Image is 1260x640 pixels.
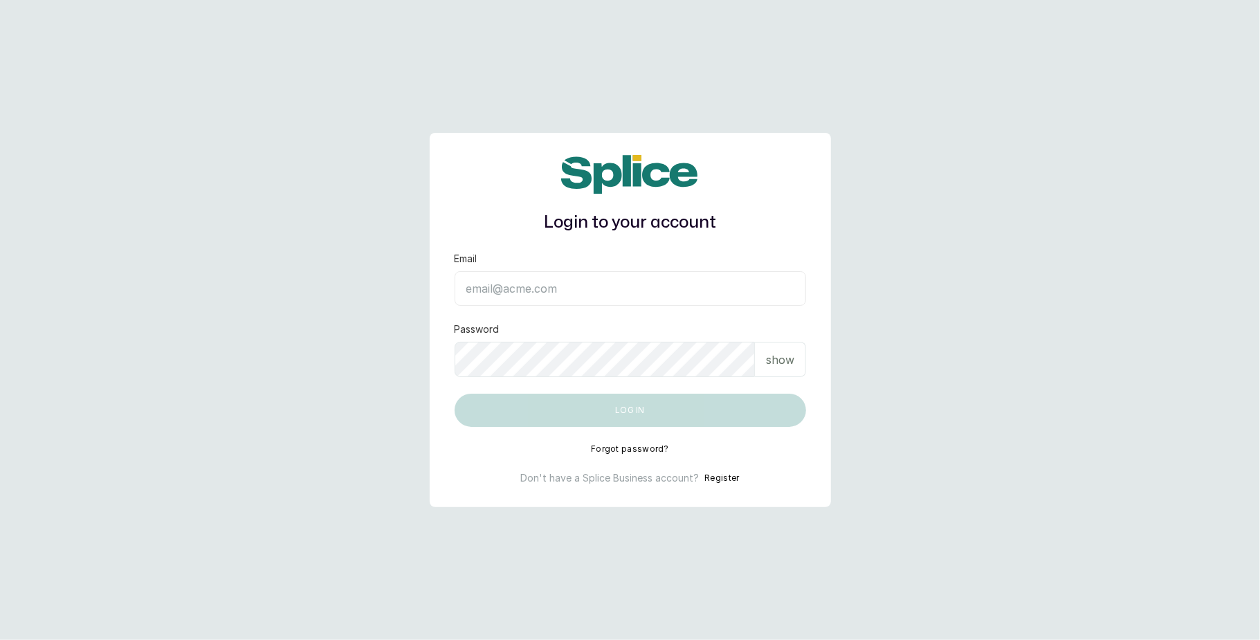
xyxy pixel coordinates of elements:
[455,394,806,427] button: Log in
[455,252,477,266] label: Email
[591,444,669,455] button: Forgot password?
[455,322,500,336] label: Password
[455,271,806,306] input: email@acme.com
[455,210,806,235] h1: Login to your account
[520,471,699,485] p: Don't have a Splice Business account?
[766,351,794,368] p: show
[704,471,739,485] button: Register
